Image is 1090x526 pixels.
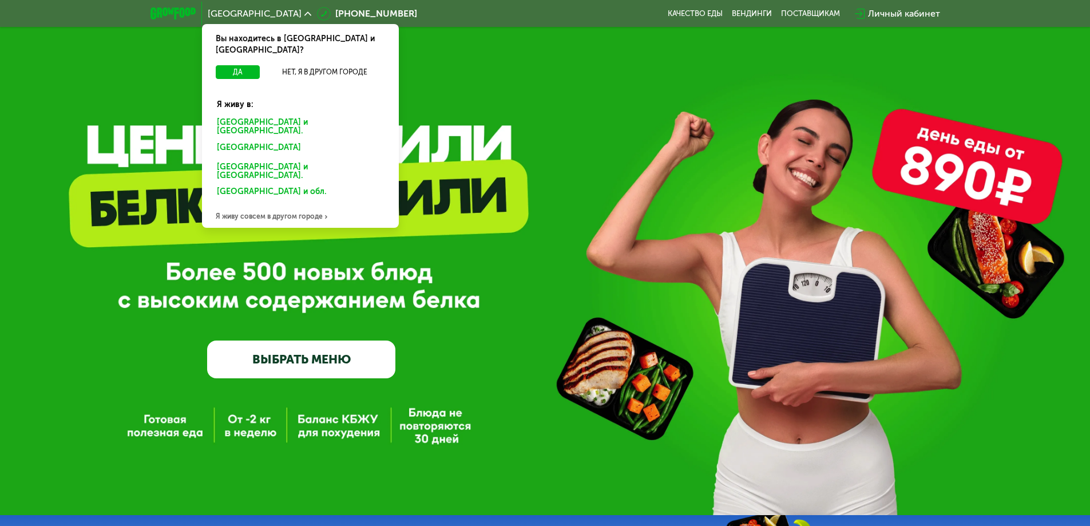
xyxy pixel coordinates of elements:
div: поставщикам [781,9,840,18]
button: Нет, я в другом городе [264,65,385,79]
div: [GEOGRAPHIC_DATA] и обл. [209,184,387,203]
a: Качество еды [668,9,723,18]
div: [GEOGRAPHIC_DATA] и [GEOGRAPHIC_DATA]. [209,160,392,184]
a: Вендинги [732,9,772,18]
div: Я живу в: [209,90,392,110]
a: ВЫБРАТЬ МЕНЮ [207,341,395,378]
div: Я живу совсем в другом городе [202,205,399,228]
button: Да [216,65,260,79]
div: [GEOGRAPHIC_DATA] [209,140,387,159]
a: [PHONE_NUMBER] [317,7,417,21]
span: [GEOGRAPHIC_DATA] [208,9,302,18]
div: Личный кабинет [868,7,940,21]
div: Вы находитесь в [GEOGRAPHIC_DATA] и [GEOGRAPHIC_DATA]? [202,24,399,65]
div: [GEOGRAPHIC_DATA] и [GEOGRAPHIC_DATA]. [209,115,392,139]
